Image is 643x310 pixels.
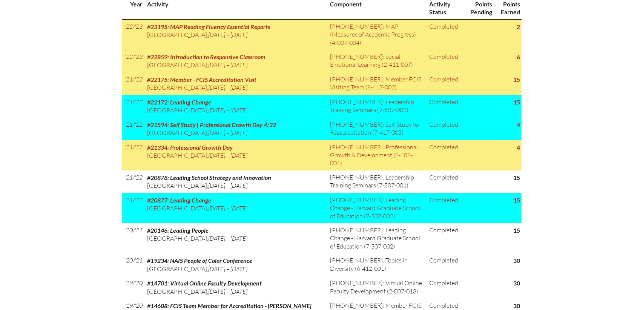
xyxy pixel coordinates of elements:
[122,170,144,193] td: '21/'22
[513,98,520,106] strong: 15
[147,144,233,151] span: #21334: Professional Growth Day
[208,129,247,137] span: [DATE] – [DATE]
[208,152,247,159] span: [DATE] – [DATE]
[147,288,207,295] span: [GEOGRAPHIC_DATA]
[122,19,144,50] td: '22/'23
[147,235,207,242] span: [GEOGRAPHIC_DATA]
[208,204,247,212] span: [DATE] – [DATE]
[122,50,144,72] td: '22/'23
[327,19,426,50] td: [PHONE_NUMBER]: MAP (Measures of Academic Progress) (4-007-004)
[327,140,426,170] td: [PHONE_NUMBER]: Professional Growth & Development (8-408-001)
[426,50,463,72] td: Completed
[208,235,247,242] span: [DATE] – [DATE]
[147,196,211,204] span: #20877: Leading Change
[147,61,207,69] span: [GEOGRAPHIC_DATA]
[208,182,247,189] span: [DATE] – [DATE]
[426,223,463,253] td: Completed
[426,170,463,193] td: Completed
[147,182,207,189] span: [GEOGRAPHIC_DATA]
[426,118,463,140] td: Completed
[426,253,463,276] td: Completed
[144,170,327,193] td: ,
[147,227,209,234] span: #20146: Leading People
[144,118,327,140] td: ,
[426,276,463,299] td: Completed
[327,72,426,95] td: [PHONE_NUMBER]: Member FCIS Visiting Team (8-417-002)
[513,174,520,181] strong: 15
[144,253,327,276] td: ,
[147,53,265,60] span: #22859: Introduction to Responsive Classroom
[513,196,520,204] strong: 15
[147,121,276,128] span: #21594: Self Study | Professional Growth Day 4/22
[327,276,426,299] td: [PHONE_NUMBER]: Virtual Online Faculty Development (2-007-013)
[426,193,463,223] td: Completed
[147,174,271,181] span: #20878: Leading School Strategy and Innovation
[147,265,207,273] span: [GEOGRAPHIC_DATA]
[208,106,247,114] span: [DATE] – [DATE]
[144,72,327,95] td: ,
[147,279,262,287] span: #14701: Virtual Online Faculty Development
[513,257,520,264] strong: 30
[147,152,207,159] span: [GEOGRAPHIC_DATA]
[426,72,463,95] td: Completed
[327,170,426,193] td: [PHONE_NUMBER]: Leadership Training Seminars (7-507-001)
[147,84,207,91] span: [GEOGRAPHIC_DATA]
[122,95,144,118] td: '21/'22
[327,95,426,118] td: [PHONE_NUMBER]: Leadership Training Seminars (7-507-001)
[144,193,327,223] td: ,
[327,118,426,140] td: [PHONE_NUMBER]: Self-Study for Reaccreditation (7-417-005)
[147,31,207,38] span: [GEOGRAPHIC_DATA]
[144,95,327,118] td: ,
[147,257,252,264] span: #19234: NAIS People of Color Conference
[122,223,144,253] td: '20/'21
[327,253,426,276] td: [PHONE_NUMBER]: Topics in Diversity (6-412-001)
[327,50,426,72] td: [PHONE_NUMBER]: Social-Emotional Learning (2-411-007)
[208,31,247,38] span: [DATE] – [DATE]
[517,53,520,60] strong: 6
[144,276,327,299] td: ,
[122,193,144,223] td: '21/'22
[327,193,426,223] td: [PHONE_NUMBER]: Leading Change - Harvard Graduate School of Education (7-507-002)
[147,204,207,212] span: [GEOGRAPHIC_DATA]
[122,253,144,276] td: '20/'21
[513,76,520,83] strong: 15
[208,61,247,69] span: [DATE] – [DATE]
[122,276,144,299] td: '19/'20
[513,302,520,309] strong: 30
[122,72,144,95] td: '21/'22
[144,140,327,170] td: ,
[517,144,520,151] strong: 4
[144,223,327,253] td: ,
[147,106,207,114] span: [GEOGRAPHIC_DATA]
[517,121,520,128] strong: 4
[426,140,463,170] td: Completed
[513,227,520,234] strong: 15
[147,98,211,106] span: #22172: Leading Change
[147,129,207,137] span: [GEOGRAPHIC_DATA]
[513,279,520,287] strong: 30
[147,76,256,83] span: #22175: Member - FCIS Accreditation Visit
[517,23,520,30] strong: 2
[426,95,463,118] td: Completed
[144,19,327,50] td: ,
[208,288,247,295] span: [DATE] – [DATE]
[327,223,426,253] td: [PHONE_NUMBER]: Leading Change - Harvard Graduate School of Education (7-507-002)
[147,23,270,30] span: #23195: MAP Reading Fluency Essential Reports
[122,140,144,170] td: '21/'22
[144,50,327,72] td: ,
[208,84,247,91] span: [DATE] – [DATE]
[208,265,247,273] span: [DATE] – [DATE]
[122,118,144,140] td: '21/'22
[426,19,463,50] td: Completed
